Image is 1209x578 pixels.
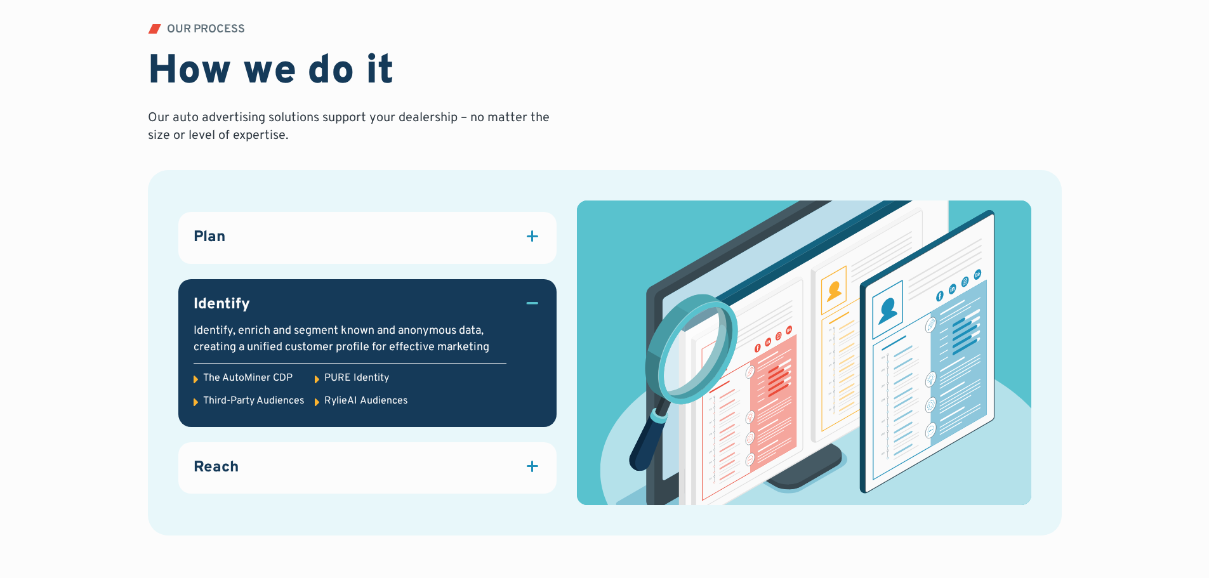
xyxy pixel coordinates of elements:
img: personas and customer profiles [577,200,1031,505]
p: Our auto advertising solutions support your dealership – no matter the size or level of expertise. [148,109,554,145]
h3: Plan [194,227,225,249]
div: OUR PROCESS [167,24,245,36]
h3: Identify [194,294,250,316]
div: PURE Identity [324,371,389,385]
div: RylieAI Audiences [324,394,408,408]
h3: Reach [194,457,239,479]
div: Identify, enrich and segment known and anonymous data, creating a unified customer profile for ef... [194,323,507,355]
h2: How we do it [148,48,394,97]
div: Third-Party Audiences [203,394,305,408]
div: The AutoMiner CDP [203,371,293,385]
